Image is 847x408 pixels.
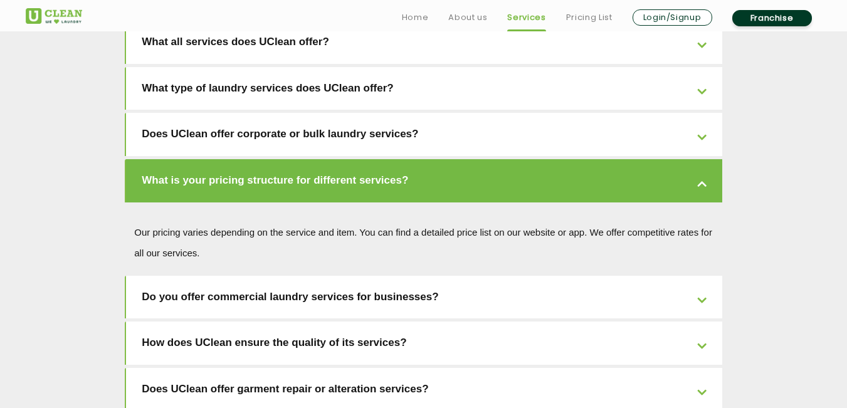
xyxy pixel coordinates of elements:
[126,276,722,319] a: Do you offer commercial laundry services for businesses?
[507,10,545,25] a: Services
[448,10,487,25] a: About us
[26,8,82,24] img: UClean Laundry and Dry Cleaning
[566,10,613,25] a: Pricing List
[732,10,812,26] a: Franchise
[633,9,712,26] a: Login/Signup
[126,322,722,365] a: How does UClean ensure the quality of its services?
[126,159,722,202] a: What is your pricing structure for different services?
[402,10,429,25] a: Home
[126,21,722,64] a: What all services does UClean offer?
[126,67,722,110] a: What type of laundry services does UClean offer?
[126,113,722,156] a: Does UClean offer corporate or bulk laundry services?
[134,222,713,263] p: Our pricing varies depending on the service and item. You can find a detailed price list on our w...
